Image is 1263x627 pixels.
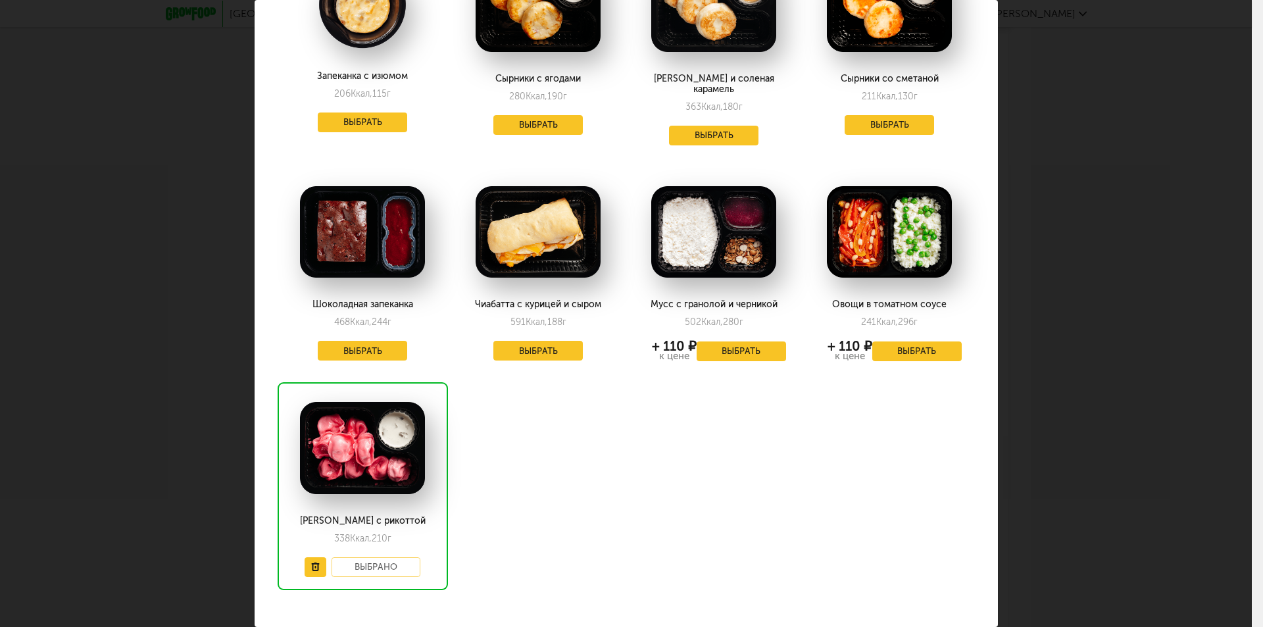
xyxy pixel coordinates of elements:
[466,74,610,84] div: Сырники с ягодами
[701,101,723,113] span: Ккал,
[817,299,961,310] div: Овощи в томатном соусе
[827,186,952,278] img: big_mOe8z449M5M7lfOZ.png
[641,74,785,95] div: [PERSON_NAME] и соленая карамель
[862,91,918,102] div: 211 130
[387,533,391,544] span: г
[563,91,567,102] span: г
[350,533,372,544] span: Ккал,
[828,341,872,351] div: + 110 ₽
[300,186,425,278] img: big_F601vpJp5Wf4Dgz5.png
[290,516,434,526] div: [PERSON_NAME] с рикоттой
[876,91,898,102] span: Ккал,
[861,316,918,328] div: 241 296
[845,115,934,135] button: Выбрать
[914,91,918,102] span: г
[562,316,566,328] span: г
[387,88,391,99] span: г
[701,316,723,328] span: Ккал,
[669,126,758,145] button: Выбрать
[876,316,898,328] span: Ккал,
[872,341,962,361] button: Выбрать
[651,186,776,278] img: big_oNJ7c1XGuxDSvFDf.png
[493,115,583,135] button: Выбрать
[828,351,872,361] div: к цене
[510,316,566,328] div: 591 188
[334,316,391,328] div: 468 244
[300,402,425,494] img: big_tsROXB5P9kwqKV4s.png
[334,533,391,544] div: 338 210
[290,299,434,310] div: Шоколадная запеканка
[476,186,601,278] img: big_psj8Nh3MtzDMxZNy.png
[509,91,567,102] div: 280 190
[685,316,743,328] div: 502 280
[387,316,391,328] span: г
[466,299,610,310] div: Чиабатта с курицей и сыром
[526,91,547,102] span: Ккал,
[318,113,407,132] button: Выбрать
[493,341,583,361] button: Выбрать
[652,351,697,361] div: к цене
[318,341,407,361] button: Выбрать
[526,316,547,328] span: Ккал,
[685,101,743,113] div: 363 180
[351,88,372,99] span: Ккал,
[739,101,743,113] span: г
[350,316,372,328] span: Ккал,
[641,299,785,310] div: Мусс с гранолой и черникой
[290,71,434,82] div: Запеканка с изюмом
[697,341,786,361] button: Выбрать
[652,341,697,351] div: + 110 ₽
[739,316,743,328] span: г
[817,74,961,84] div: Сырники со сметаной
[334,88,391,99] div: 206 115
[914,316,918,328] span: г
